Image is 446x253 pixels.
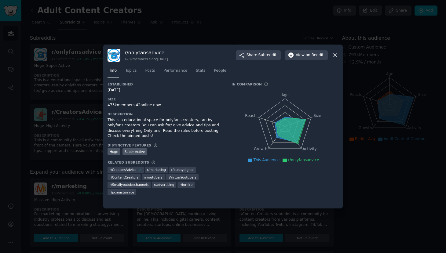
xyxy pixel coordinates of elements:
span: r/ ContentCreators [110,175,138,179]
h3: Size [108,97,223,101]
span: View [296,52,324,58]
span: Posts [145,68,155,74]
span: r/ VirtualYoutubers [168,175,196,179]
h3: Related Subreddits [108,160,149,164]
tspan: Size [313,113,321,117]
span: r/ CreatorsAdvice [110,168,137,172]
button: Viewon Reddit [285,50,328,60]
div: Super Active [122,148,147,155]
h3: Distinctive Features [108,143,151,147]
a: People [212,66,228,78]
span: r/ advertising [154,183,174,187]
span: Topics [125,68,137,74]
span: r/ youtubers [144,175,163,179]
img: onlyfansadvice [108,49,120,62]
span: People [214,68,226,74]
tspan: Reach [245,113,257,117]
div: 473k members, 42 online now [108,103,223,108]
h3: r/ onlyfansadvice [125,49,168,56]
span: Info [110,68,117,74]
a: Stats [194,66,207,78]
span: r/ marketing [147,168,166,172]
span: on Reddit [306,52,324,58]
span: Subreddit [258,52,276,58]
tspan: Activity [303,147,317,151]
div: [DATE] [108,88,223,93]
a: Topics [123,66,139,78]
h3: Description [108,112,223,116]
span: Stats [196,68,205,74]
span: r/onlyfansadvice [288,158,319,162]
tspan: Age [281,93,289,97]
button: ShareSubreddit [236,50,281,60]
tspan: Growth [254,147,267,151]
span: This Audience [253,158,280,162]
h3: Established [108,82,223,86]
a: Performance [161,66,189,78]
div: Huge [108,148,120,155]
span: Performance [163,68,187,74]
span: r/ Smallyoutubechannels [110,183,148,187]
span: r/ buhaydigital [171,168,193,172]
span: r/ pcmasterrace [110,190,134,194]
div: This is a educational space for onlyfans creators, ran by onlyfans creators. You can ask for/ giv... [108,117,223,139]
a: Info [108,66,119,78]
h3: In Comparison [232,82,262,86]
div: 473k members since [DATE] [125,57,168,61]
span: r/ forhire [180,183,192,187]
span: Share [247,52,276,58]
a: Posts [143,66,157,78]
